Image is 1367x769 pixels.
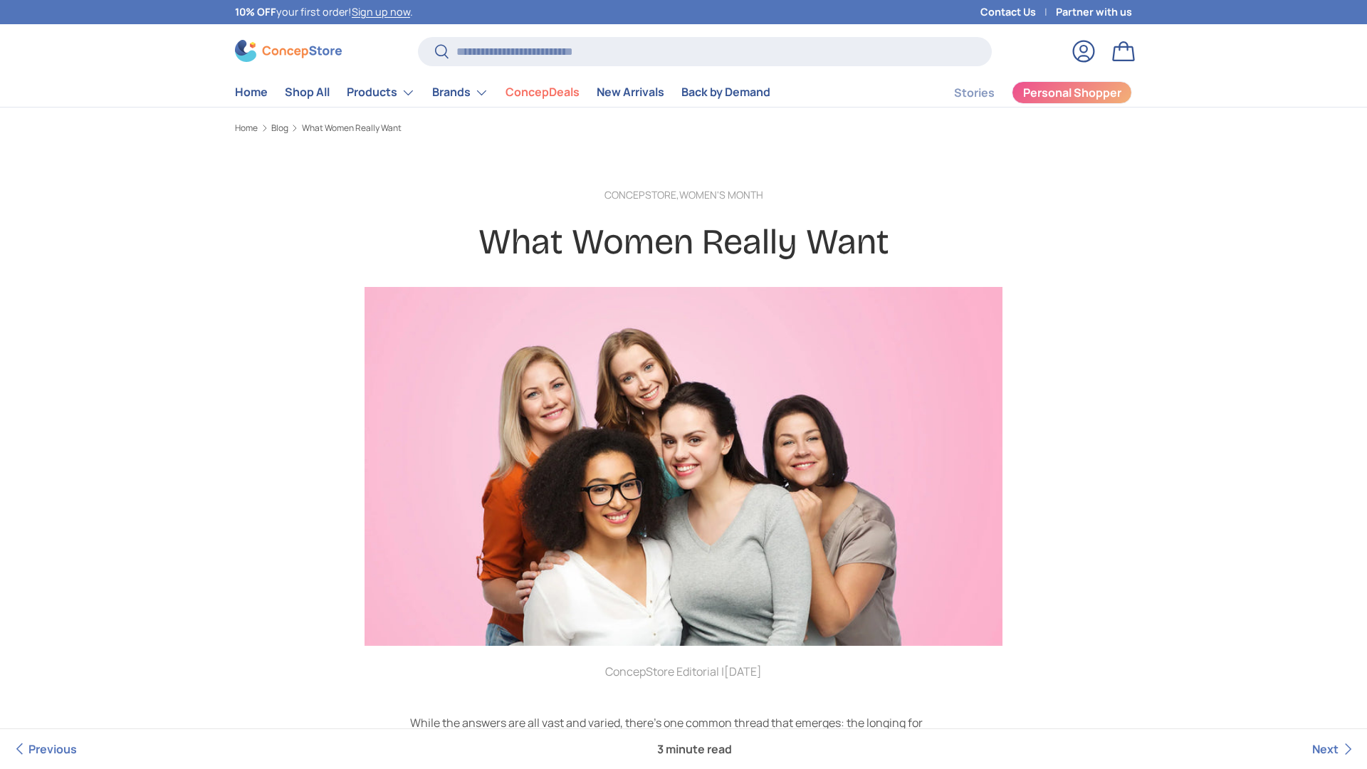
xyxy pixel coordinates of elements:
[347,78,415,107] a: Products
[285,78,330,106] a: Shop All
[235,40,342,62] img: ConcepStore
[920,78,1132,107] nav: Secondary
[1056,4,1132,20] a: Partner with us
[271,124,288,132] a: Blog
[980,4,1056,20] a: Contact Us
[506,78,580,106] a: ConcepDeals
[28,741,77,757] span: Previous
[597,78,664,106] a: New Arrivals
[235,122,1132,135] nav: Breadcrumbs
[1023,87,1121,98] span: Personal Shopper
[235,4,413,20] p: your first order! .
[679,188,763,202] a: Women's Month
[410,714,957,748] p: While the answers are all vast and varied, there’s one common thread that emerges: the longing fo...
[432,78,488,107] a: Brands
[424,78,497,107] summary: Brands
[646,729,743,769] span: 3 minute read
[302,124,402,132] a: What Women Really Want
[235,78,770,107] nav: Primary
[410,220,957,264] h1: What Women Really Want
[365,287,1002,646] img: women-in-all-colors-posing-for-a-photo-concepstore-iwd2024-article
[681,78,770,106] a: Back by Demand
[954,79,995,107] a: Stories
[410,663,957,680] p: ConcepStore Editorial |
[724,664,762,679] time: [DATE]
[1312,741,1339,757] span: Next
[338,78,424,107] summary: Products
[11,729,77,769] a: Previous
[352,5,410,19] a: Sign up now
[235,5,276,19] strong: 10% OFF
[604,188,679,202] a: ConcepStore,
[235,78,268,106] a: Home
[1312,729,1356,769] a: Next
[235,124,258,132] a: Home
[1012,81,1132,104] a: Personal Shopper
